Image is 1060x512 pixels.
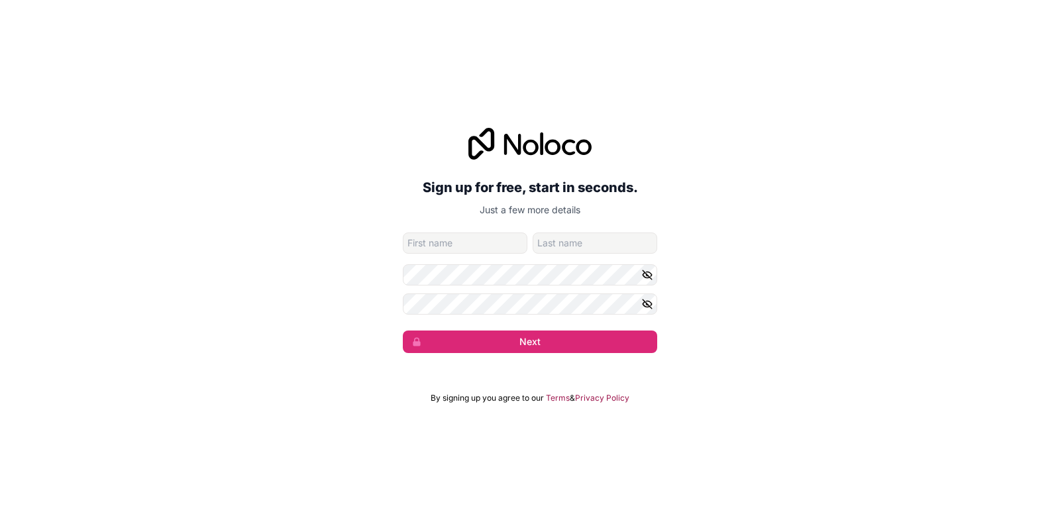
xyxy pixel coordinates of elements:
input: Password [403,264,657,285]
p: Just a few more details [403,203,657,217]
a: Terms [546,393,570,403]
input: given-name [403,232,527,254]
input: Confirm password [403,293,657,315]
h2: Sign up for free, start in seconds. [403,176,657,199]
span: & [570,393,575,403]
button: Next [403,331,657,353]
span: By signing up you agree to our [431,393,544,403]
input: family-name [533,232,657,254]
a: Privacy Policy [575,393,629,403]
